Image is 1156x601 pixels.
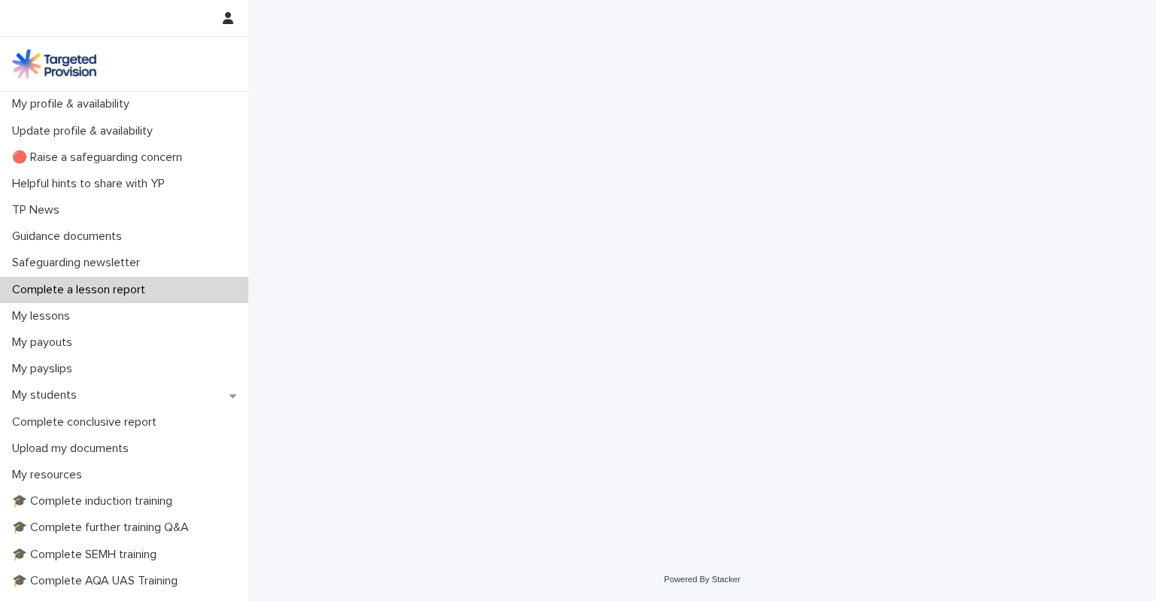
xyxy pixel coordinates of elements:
p: Upload my documents [6,442,141,456]
p: 🎓 Complete further training Q&A [6,521,201,535]
p: TP News [6,203,71,217]
p: 🔴 Raise a safeguarding concern [6,150,194,165]
p: 🎓 Complete SEMH training [6,548,169,562]
p: 🎓 Complete AQA UAS Training [6,574,190,588]
p: Update profile & availability [6,124,165,138]
p: My resources [6,468,94,482]
p: My students [6,388,89,402]
p: Complete conclusive report [6,415,169,430]
p: Safeguarding newsletter [6,256,152,270]
p: My payouts [6,335,84,350]
p: Guidance documents [6,229,134,244]
a: Powered By Stacker [664,575,740,584]
p: Complete a lesson report [6,283,157,297]
p: My payslips [6,362,84,376]
img: M5nRWzHhSzIhMunXDL62 [12,49,96,79]
p: 🎓 Complete induction training [6,494,184,508]
p: Helpful hints to share with YP [6,177,177,191]
p: My profile & availability [6,97,141,111]
p: My lessons [6,309,82,323]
